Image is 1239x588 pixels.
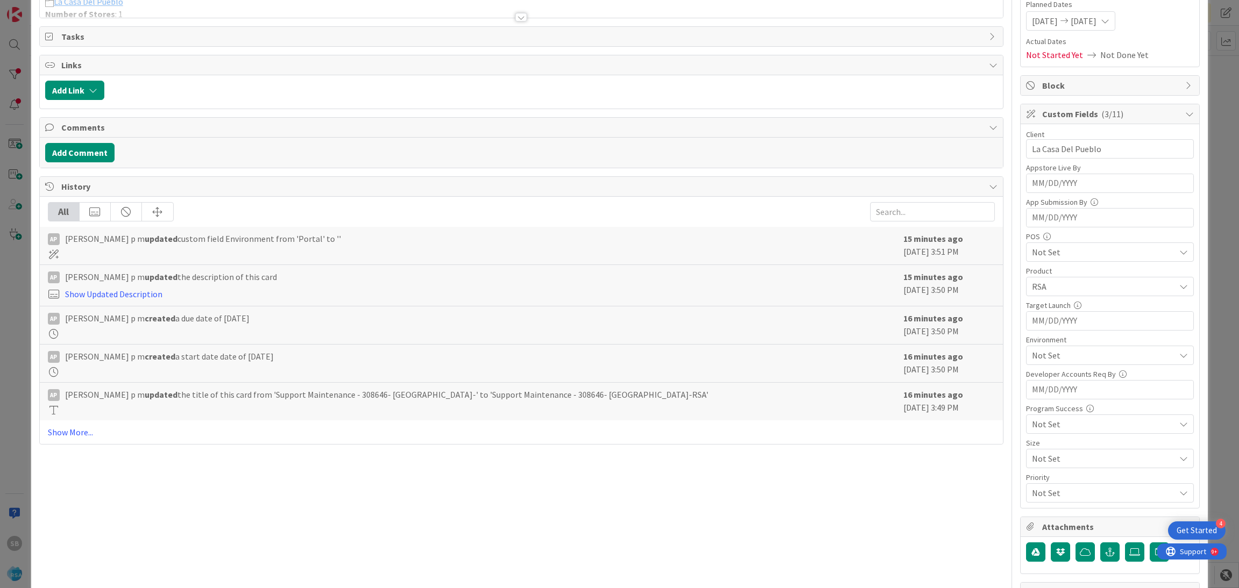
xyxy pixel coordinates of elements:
span: [PERSON_NAME] p m the description of this card [65,270,277,283]
div: Open Get Started checklist, remaining modules: 4 [1168,521,1226,540]
a: Show More... [48,426,995,439]
b: 15 minutes ago [903,271,963,282]
span: RSA [1032,280,1175,293]
div: Product [1026,267,1194,275]
div: App Submission By [1026,198,1194,206]
input: MM/DD/YYYY [1032,174,1188,192]
span: [PERSON_NAME] p m custom field Environment from 'Portal' to '' [65,232,341,245]
span: Not Set [1032,349,1175,362]
div: Priority [1026,474,1194,481]
span: Not Set [1032,485,1170,500]
span: History [61,180,984,193]
b: created [145,313,175,324]
span: ( 3/11 ) [1101,109,1123,119]
span: Comments [61,121,984,134]
span: Custom Fields [1042,107,1180,120]
label: Client [1026,130,1044,139]
b: updated [145,389,177,400]
button: Add Comment [45,143,115,162]
span: Not Started Yet [1026,48,1083,61]
span: Not Set [1032,246,1175,259]
div: Environment [1026,336,1194,343]
span: Links [61,59,984,71]
div: [DATE] 3:50 PM [903,270,995,300]
b: created [145,351,175,362]
b: updated [145,233,177,244]
div: Ap [48,313,60,325]
span: Actual Dates [1026,36,1194,47]
div: [DATE] 3:50 PM [903,312,995,339]
div: [DATE] 3:50 PM [903,350,995,377]
a: Show Updated Description [65,289,162,299]
button: Add Link [45,81,104,100]
div: Developer Accounts Req By [1026,370,1194,378]
input: Search... [870,202,995,221]
div: [DATE] 3:49 PM [903,388,995,415]
span: [DATE] [1032,15,1058,27]
span: Support [23,2,49,15]
div: Program Success [1026,405,1194,412]
span: [PERSON_NAME] p m a start date date of [DATE] [65,350,274,363]
div: Get Started [1177,525,1217,536]
div: Ap [48,351,60,363]
div: Ap [48,233,60,245]
span: [PERSON_NAME] p m a due date of [DATE] [65,312,250,325]
div: All [48,203,80,221]
span: Tasks [61,30,984,43]
input: MM/DD/YYYY [1032,381,1188,399]
div: Target Launch [1026,302,1194,309]
div: Ap [48,389,60,401]
span: Attachments [1042,520,1180,533]
b: 16 minutes ago [903,351,963,362]
b: 16 minutes ago [903,313,963,324]
div: Ap [48,271,60,283]
span: Not Set [1032,451,1170,466]
div: Appstore Live By [1026,164,1194,171]
div: Size [1026,439,1194,447]
span: [PERSON_NAME] p m the title of this card from 'Support Maintenance - 308646- [GEOGRAPHIC_DATA]-' ... [65,388,708,401]
b: 16 minutes ago [903,389,963,400]
input: MM/DD/YYYY [1032,209,1188,227]
span: Block [1042,79,1180,92]
div: 9+ [54,4,60,13]
span: [DATE] [1071,15,1096,27]
div: 4 [1216,519,1226,528]
span: Not Set [1032,418,1175,431]
div: POS [1026,233,1194,240]
div: [DATE] 3:51 PM [903,232,995,259]
span: Not Done Yet [1100,48,1149,61]
b: 15 minutes ago [903,233,963,244]
input: MM/DD/YYYY [1032,312,1188,330]
b: updated [145,271,177,282]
